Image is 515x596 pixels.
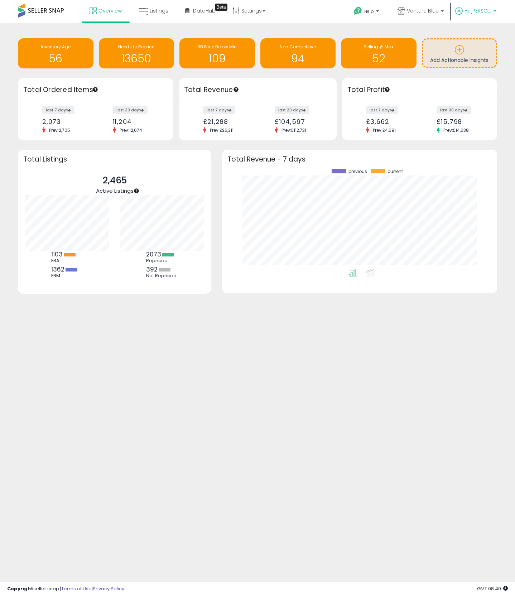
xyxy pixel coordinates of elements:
div: £3,662 [366,118,414,125]
b: 392 [146,265,158,274]
h1: 13650 [102,53,171,64]
label: last 7 days [42,106,74,114]
span: Prev: 12,074 [116,127,146,133]
div: 11,204 [113,118,161,125]
span: Selling @ Max [364,44,394,50]
span: Prev: £26,311 [206,127,237,133]
label: last 7 days [203,106,235,114]
span: Listings [150,7,168,14]
h1: 56 [21,53,90,64]
a: Non Competitive 94 [260,38,336,68]
div: Tooltip anchor [215,4,227,11]
div: FBM [51,273,83,279]
a: Inventory Age 56 [18,38,93,68]
div: Repriced [146,258,178,264]
span: Prev: 2,705 [45,127,74,133]
span: Needs to Reprice [118,44,154,50]
h3: Total Ordered Items [23,85,168,95]
a: Needs to Reprice 13650 [99,38,174,68]
a: Help [348,1,386,23]
b: 1103 [51,250,63,259]
span: previous [348,169,367,174]
a: Hi [PERSON_NAME] [455,7,496,23]
i: Get Help [353,6,362,15]
a: Add Actionable Insights [423,39,496,67]
label: last 30 days [113,106,148,114]
span: Hi [PERSON_NAME] [465,7,491,14]
div: Not Repriced [146,273,178,279]
span: BB Price Below Min [197,44,237,50]
span: Active Listings [96,187,134,194]
div: 2,073 [42,118,90,125]
b: 2073 [146,250,161,259]
div: £21,288 [203,118,252,125]
span: current [388,169,403,174]
span: Prev: £14,638 [440,127,472,133]
span: Venture Blue [407,7,439,14]
a: Selling @ Max 52 [341,38,417,68]
label: last 30 days [437,106,471,114]
div: Tooltip anchor [233,86,239,93]
span: Prev: £4,691 [369,127,399,133]
h1: 94 [264,53,332,64]
div: Tooltip anchor [133,188,140,194]
span: Non Competitive [280,44,316,50]
h3: Total Revenue [184,85,331,95]
div: Tooltip anchor [92,86,98,93]
span: Inventory Age [41,44,71,50]
span: Prev: £112,731 [278,127,310,133]
h3: Total Listings [23,157,206,162]
h1: 109 [183,53,251,64]
p: 2,465 [96,174,134,187]
a: BB Price Below Min 109 [179,38,255,68]
label: last 30 days [275,106,309,114]
span: Help [364,8,374,14]
label: last 7 days [366,106,398,114]
div: £104,597 [275,118,324,125]
div: FBA [51,258,83,264]
span: Add Actionable Insights [430,57,488,64]
span: Overview [98,7,122,14]
span: DataHub [193,7,216,14]
h1: 52 [345,53,413,64]
div: £15,798 [437,118,485,125]
b: 1362 [51,265,64,274]
h3: Total Revenue - 7 days [227,157,492,162]
h3: Total Profit [347,85,492,95]
div: Tooltip anchor [384,86,390,93]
